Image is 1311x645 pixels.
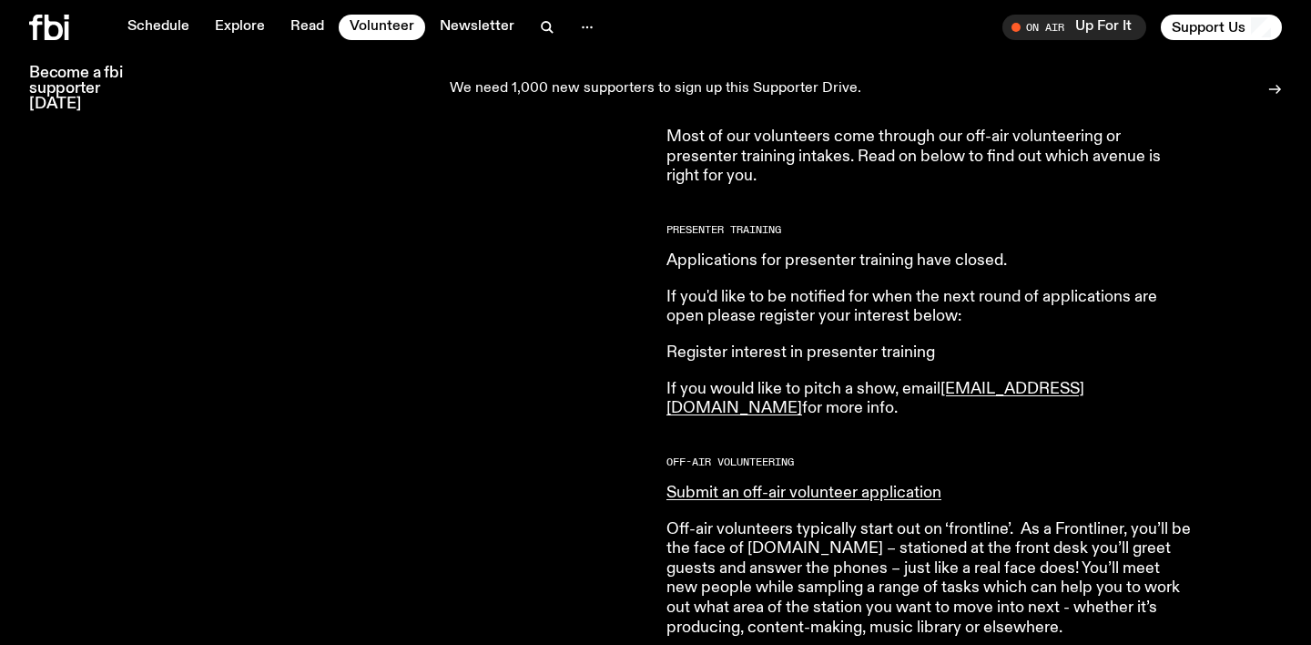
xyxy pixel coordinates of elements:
a: Register interest in presenter training [666,344,935,361]
p: Most of our volunteers come through our off-air volunteering or presenter training intakes. Read ... [666,128,1191,187]
span: Support Us [1172,19,1245,36]
p: We need 1,000 new supporters to sign up this Supporter Drive. [450,81,861,97]
h2: Presenter Training [666,225,1191,235]
p: Off-air volunteers typically start out on ‘frontline’. As a Frontliner, you’ll be the face of [DO... [666,520,1191,639]
p: If you'd like to be notified for when the next round of applications are open please register you... [666,288,1191,327]
p: If you would like to pitch a show, email for more info. [666,380,1191,419]
a: Submit an off-air volunteer application [666,485,941,501]
a: Newsletter [429,15,525,40]
h3: Become a fbi supporter [DATE] [29,66,146,112]
p: Applications for presenter training have closed. [666,251,1191,271]
h2: Off-Air Volunteering [666,457,1191,467]
a: Schedule [117,15,200,40]
button: Support Us [1161,15,1282,40]
a: Volunteer [339,15,425,40]
a: Explore [204,15,276,40]
button: On AirUp For It [1002,15,1146,40]
a: Read [279,15,335,40]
